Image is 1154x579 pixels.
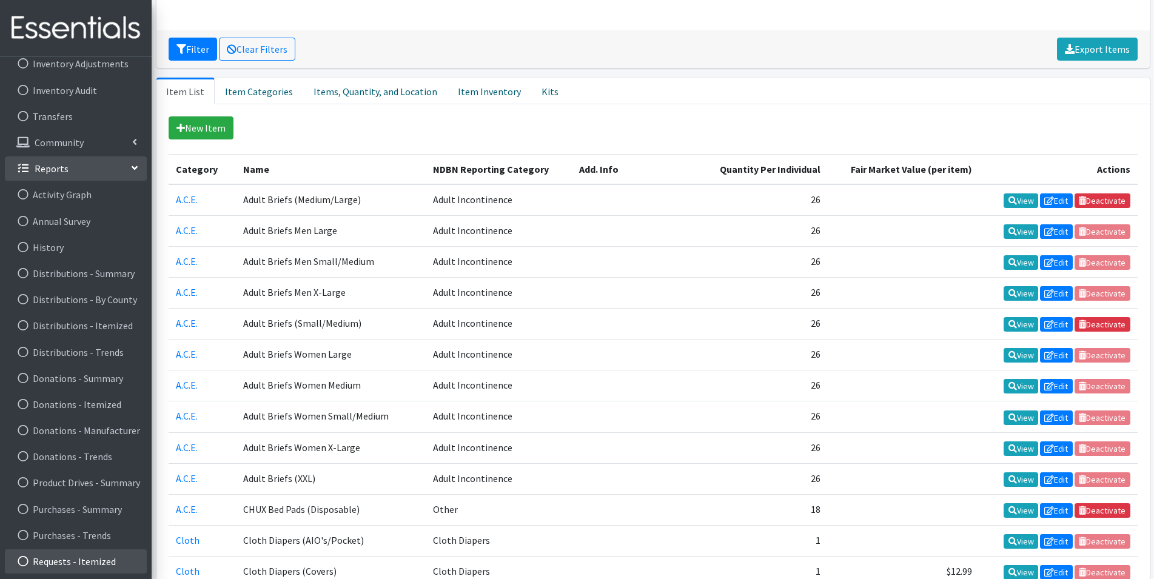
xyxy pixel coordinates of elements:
td: Adult Briefs Women X-Large [236,432,425,463]
a: Edit [1040,193,1073,208]
a: A.C.E. [176,503,198,515]
td: Adult Incontinence [426,309,572,340]
a: A.C.E. [176,410,198,422]
td: Adult Briefs Men X-Large [236,277,425,308]
td: Adult Incontinence [426,184,572,216]
th: Quantity Per Individual [699,154,828,184]
th: Add. Info [572,154,699,184]
a: Edit [1040,410,1073,425]
a: Edit [1040,379,1073,393]
td: Adult Incontinence [426,340,572,370]
td: Adult Briefs (Medium/Large) [236,184,425,216]
a: Inventory Adjustments [5,52,147,76]
a: View [1004,317,1038,332]
td: Adult Incontinence [426,246,572,277]
th: Category [169,154,237,184]
td: Adult Briefs Women Small/Medium [236,401,425,432]
a: Edit [1040,317,1073,332]
td: Adult Incontinence [426,463,572,494]
td: 1 [699,525,828,556]
a: View [1004,503,1038,518]
a: View [1004,379,1038,393]
a: Community [5,130,147,155]
a: A.C.E. [176,441,198,453]
td: 26 [699,309,828,340]
a: A.C.E. [176,286,198,298]
td: Adult Incontinence [426,215,572,246]
a: View [1004,193,1038,208]
a: Edit [1040,224,1073,239]
a: View [1004,441,1038,456]
a: A.C.E. [176,255,198,267]
a: New Item [169,116,233,139]
a: Distributions - Itemized [5,313,147,338]
a: A.C.E. [176,317,198,329]
a: Edit [1040,348,1073,363]
td: 26 [699,215,828,246]
td: Cloth Diapers (AIO's/Pocket) [236,525,425,556]
a: A.C.E. [176,224,198,236]
a: Item List [156,78,215,104]
a: Export Items [1057,38,1138,61]
a: Inventory Audit [5,78,147,102]
a: View [1004,224,1038,239]
td: 26 [699,401,828,432]
a: Items, Quantity, and Location [303,78,448,104]
td: 26 [699,184,828,216]
a: Transfers [5,104,147,129]
a: History [5,235,147,259]
a: Deactivate [1075,317,1130,332]
td: Adult Briefs Women Large [236,340,425,370]
td: 26 [699,246,828,277]
p: Community [35,136,84,149]
a: A.C.E. [176,379,198,391]
td: Adult Briefs Women Medium [236,370,425,401]
a: Activity Graph [5,182,147,207]
td: Adult Incontinence [426,401,572,432]
td: Adult Briefs (XXL) [236,463,425,494]
a: Distributions - Summary [5,261,147,286]
a: Edit [1040,534,1073,549]
a: Donations - Itemized [5,392,147,417]
td: Adult Briefs Men Large [236,215,425,246]
a: Distributions - Trends [5,340,147,364]
a: A.C.E. [176,472,198,484]
th: Actions [979,154,1137,184]
a: Distributions - By County [5,287,147,312]
a: Reports [5,156,147,181]
a: Item Categories [215,78,303,104]
a: Purchases - Trends [5,523,147,547]
th: Fair Market Value (per item) [828,154,980,184]
a: Edit [1040,472,1073,487]
th: NDBN Reporting Category [426,154,572,184]
td: 26 [699,340,828,370]
td: Adult Briefs (Small/Medium) [236,309,425,340]
a: Deactivate [1075,503,1130,518]
a: Donations - Summary [5,366,147,390]
a: Item Inventory [448,78,531,104]
td: Adult Incontinence [426,277,572,308]
td: Cloth Diapers [426,525,572,556]
a: Kits [531,78,569,104]
a: Requests - Itemized [5,549,147,574]
a: A.C.E. [176,193,198,206]
a: Cloth [176,565,200,577]
td: Adult Incontinence [426,432,572,463]
a: Product Drives - Summary [5,470,147,495]
td: CHUX Bed Pads (Disposable) [236,494,425,525]
td: 26 [699,277,828,308]
td: Other [426,494,572,525]
a: View [1004,255,1038,270]
th: Name [236,154,425,184]
a: View [1004,410,1038,425]
td: 18 [699,494,828,525]
a: Deactivate [1075,193,1130,208]
td: 26 [699,370,828,401]
a: Edit [1040,255,1073,270]
a: Donations - Manufacturer [5,418,147,443]
a: Cloth [176,534,200,546]
img: HumanEssentials [5,8,147,49]
a: Annual Survey [5,209,147,233]
td: Adult Briefs Men Small/Medium [236,246,425,277]
td: 26 [699,463,828,494]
